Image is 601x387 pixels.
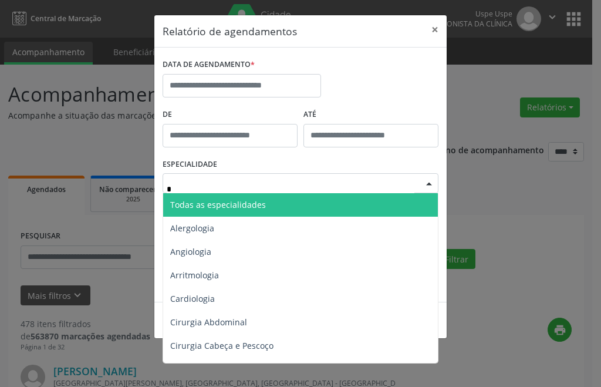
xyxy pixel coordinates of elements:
[423,15,447,44] button: Close
[163,23,297,39] h5: Relatório de agendamentos
[163,56,255,74] label: DATA DE AGENDAMENTO
[170,293,215,304] span: Cardiologia
[170,199,266,210] span: Todas as especialidades
[170,223,214,234] span: Alergologia
[163,156,217,174] label: ESPECIALIDADE
[303,106,438,124] label: ATÉ
[170,270,219,281] span: Arritmologia
[170,340,274,351] span: Cirurgia Cabeça e Pescoço
[163,106,298,124] label: De
[170,246,211,257] span: Angiologia
[170,317,247,328] span: Cirurgia Abdominal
